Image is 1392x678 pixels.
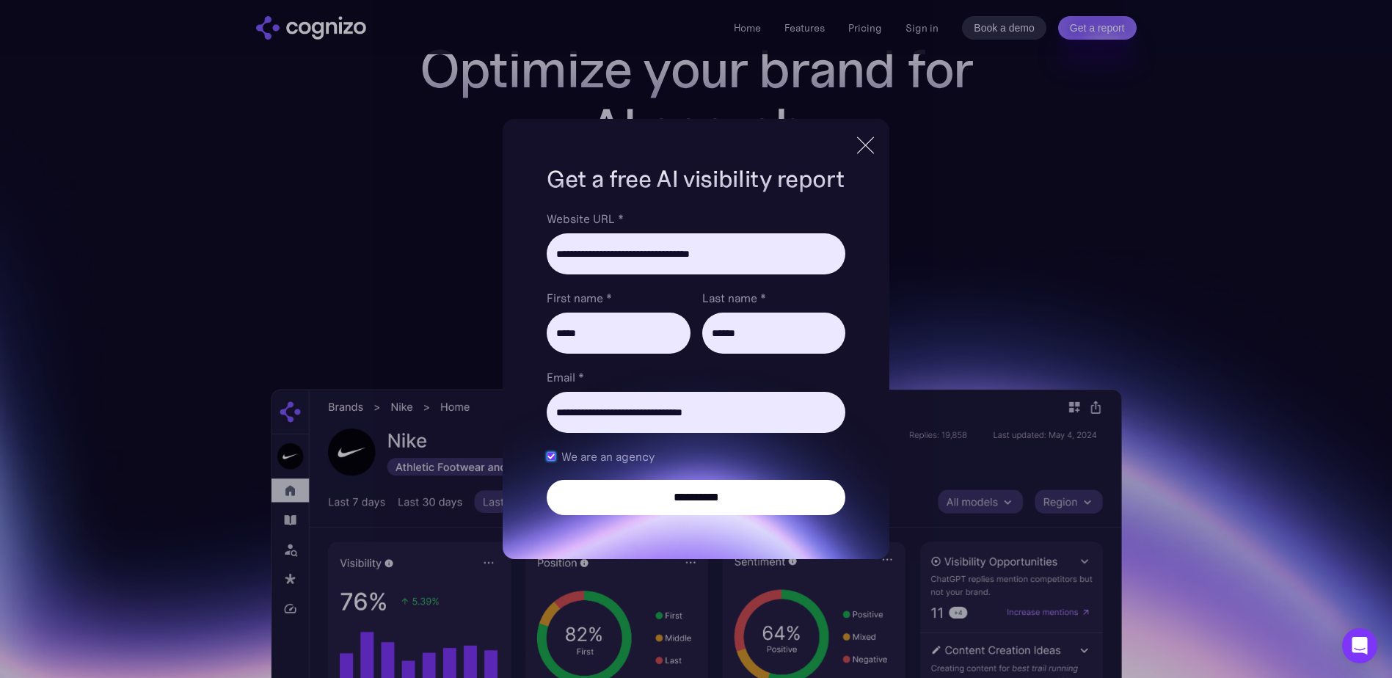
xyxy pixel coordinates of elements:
[547,210,845,515] form: Brand Report Form
[547,368,845,386] label: Email *
[561,448,655,465] span: We are an agency
[702,289,845,307] label: Last name *
[547,289,690,307] label: First name *
[1342,628,1377,663] div: Open Intercom Messenger
[547,210,845,227] label: Website URL *
[547,163,845,195] h1: Get a free AI visibility report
